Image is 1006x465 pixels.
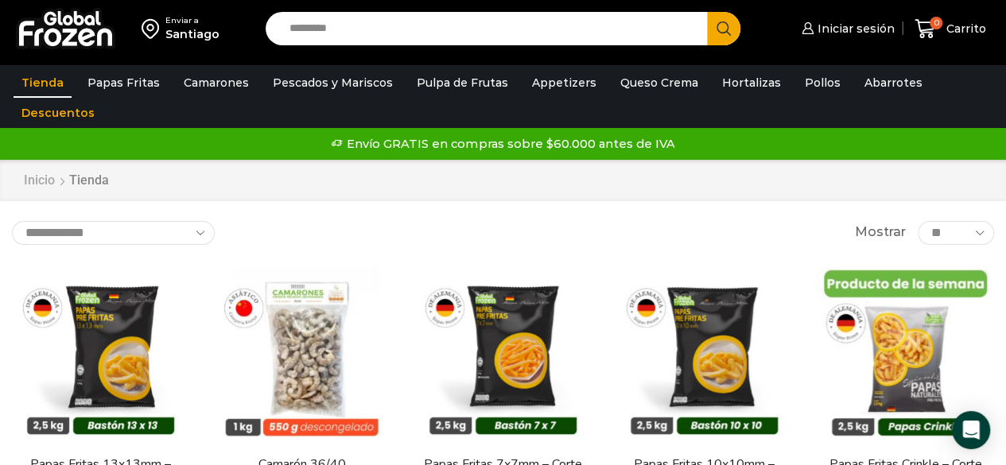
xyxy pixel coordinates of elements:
[930,17,942,29] span: 0
[911,10,990,48] a: 0 Carrito
[714,68,789,98] a: Hortalizas
[12,221,215,245] select: Pedido de la tienda
[14,98,103,128] a: Descuentos
[23,172,109,190] nav: Breadcrumb
[176,68,257,98] a: Camarones
[80,68,168,98] a: Papas Fritas
[265,68,401,98] a: Pescados y Mariscos
[707,12,740,45] button: Search button
[142,15,165,42] img: address-field-icon.svg
[952,411,990,449] div: Open Intercom Messenger
[14,68,72,98] a: Tienda
[23,172,56,190] a: Inicio
[524,68,604,98] a: Appetizers
[814,21,895,37] span: Iniciar sesión
[942,21,986,37] span: Carrito
[69,172,109,188] h1: Tienda
[797,68,849,98] a: Pollos
[165,15,219,26] div: Enviar a
[856,68,930,98] a: Abarrotes
[409,68,516,98] a: Pulpa de Frutas
[798,13,895,45] a: Iniciar sesión
[612,68,706,98] a: Queso Crema
[855,223,906,242] span: Mostrar
[165,26,219,42] div: Santiago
